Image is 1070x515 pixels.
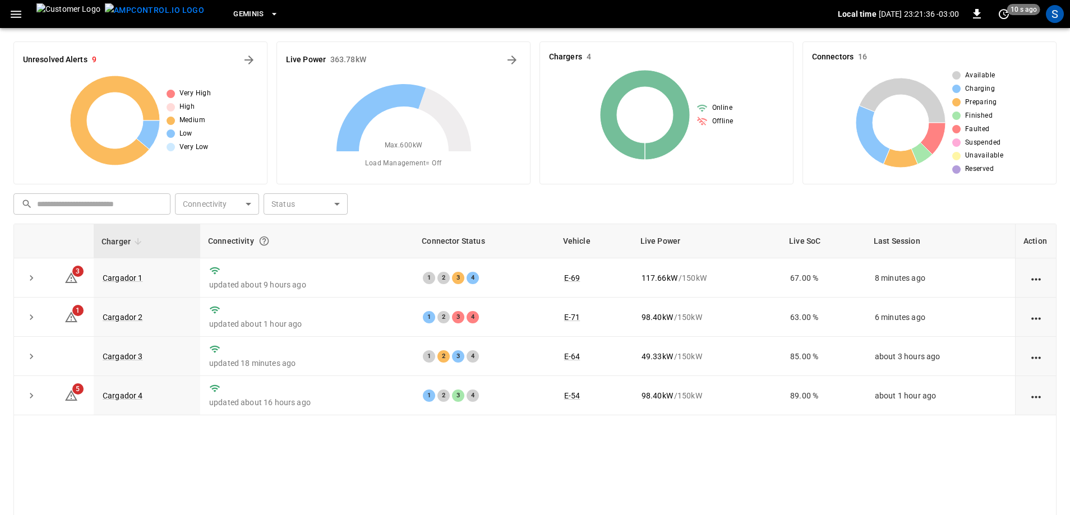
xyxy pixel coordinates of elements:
td: about 1 hour ago [866,376,1015,415]
span: Available [965,70,995,81]
h6: Unresolved Alerts [23,54,87,66]
p: updated about 16 hours ago [209,397,405,408]
h6: Chargers [549,51,582,63]
th: Live SoC [781,224,866,258]
a: E-64 [564,352,580,361]
p: 98.40 kW [642,390,673,401]
td: 63.00 % [781,298,866,337]
span: Preparing [965,97,997,108]
p: updated about 9 hours ago [209,279,405,290]
div: 3 [452,311,464,323]
div: action cell options [1029,351,1043,362]
td: 85.00 % [781,337,866,376]
a: E-71 [564,313,580,322]
th: Live Power [633,224,781,258]
p: 49.33 kW [642,351,673,362]
span: 1 [72,305,84,316]
th: Last Session [866,224,1015,258]
button: expand row [23,387,40,404]
button: All Alerts [240,51,258,69]
span: Faulted [965,124,990,135]
span: High [179,101,195,113]
img: ampcontrol.io logo [105,3,204,17]
div: 2 [437,389,450,402]
div: profile-icon [1046,5,1064,23]
div: 2 [437,311,450,323]
span: Suspended [965,137,1001,149]
h6: 9 [92,54,96,66]
div: 1 [423,311,435,323]
span: 10 s ago [1007,4,1040,15]
div: 3 [452,272,464,284]
div: 3 [452,389,464,402]
div: 2 [437,272,450,284]
div: action cell options [1029,272,1043,284]
a: Cargador 3 [103,352,143,361]
div: 1 [423,350,435,363]
div: 2 [437,350,450,363]
div: 4 [467,272,479,284]
span: Unavailable [965,150,1003,161]
div: 4 [467,389,479,402]
span: Max. 600 kW [385,140,423,151]
td: 67.00 % [781,258,866,298]
th: Vehicle [555,224,633,258]
p: updated 18 minutes ago [209,358,405,369]
h6: Connectors [812,51,854,63]
a: Cargador 1 [103,273,143,282]
td: about 3 hours ago [866,337,1015,376]
a: 5 [64,391,78,400]
td: 8 minutes ago [866,258,1015,298]
button: expand row [23,270,40,286]
p: Local time [838,8,877,20]
div: 4 [467,311,479,323]
button: Energy Overview [503,51,521,69]
h6: Live Power [286,54,326,66]
td: 89.00 % [781,376,866,415]
span: Finished [965,110,993,122]
span: Very Low [179,142,209,153]
p: 117.66 kW [642,272,677,284]
th: Connector Status [414,224,555,258]
p: [DATE] 23:21:36 -03:00 [879,8,959,20]
button: expand row [23,348,40,365]
div: 1 [423,272,435,284]
div: / 150 kW [642,272,772,284]
th: Action [1015,224,1056,258]
span: 5 [72,383,84,395]
h6: 4 [587,51,591,63]
h6: 363.78 kW [330,54,366,66]
div: 3 [452,350,464,363]
span: Low [179,128,192,140]
span: Charging [965,83,995,95]
p: updated about 1 hour ago [209,318,405,330]
span: Offline [712,116,734,127]
span: Online [712,103,732,114]
span: Geminis [233,8,264,21]
a: 3 [64,272,78,281]
h6: 16 [858,51,867,63]
a: Cargador 2 [103,313,143,322]
div: action cell options [1029,390,1043,401]
button: set refresh interval [995,5,1013,23]
button: expand row [23,309,40,326]
span: Very High [179,88,211,99]
span: Load Management = Off [365,158,441,169]
span: 3 [72,266,84,277]
td: 6 minutes ago [866,298,1015,337]
div: / 150 kW [642,312,772,323]
div: Connectivity [208,231,406,251]
div: / 150 kW [642,351,772,362]
div: action cell options [1029,312,1043,323]
span: Reserved [965,164,994,175]
a: E-54 [564,391,580,400]
span: Charger [102,235,145,248]
a: E-69 [564,273,580,282]
a: Cargador 4 [103,391,143,400]
button: Connection between the charger and our software. [254,231,274,251]
p: 98.40 kW [642,312,673,323]
img: Customer Logo [36,3,100,25]
div: / 150 kW [642,390,772,401]
span: Medium [179,115,205,126]
div: 4 [467,350,479,363]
